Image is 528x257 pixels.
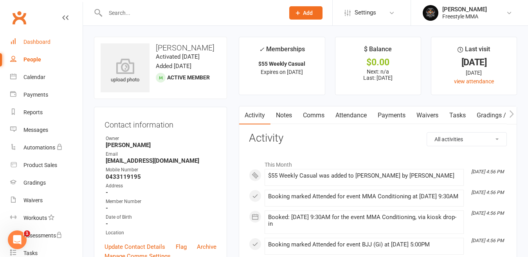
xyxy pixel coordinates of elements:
[10,227,83,244] a: Assessments
[10,33,83,51] a: Dashboard
[471,210,504,216] i: [DATE] 4:56 PM
[23,127,48,133] div: Messages
[297,106,330,124] a: Comms
[372,106,411,124] a: Payments
[258,61,305,67] strong: $55 Weekly Casual
[106,182,216,190] div: Address
[23,56,41,63] div: People
[10,209,83,227] a: Workouts
[289,6,323,20] button: Add
[23,232,62,239] div: Assessments
[268,241,460,248] div: Booking marked Attended for event BJJ (Gi) at [DATE] 5:00PM
[471,169,504,174] i: [DATE] 4:56 PM
[458,44,490,58] div: Last visit
[438,68,510,77] div: [DATE]
[330,106,372,124] a: Attendance
[24,230,30,237] span: 1
[176,242,187,252] a: Flag
[270,106,297,124] a: Notes
[23,144,55,151] div: Automations
[364,44,392,58] div: $ Balance
[106,166,216,174] div: Mobile Number
[10,192,83,209] a: Waivers
[268,173,460,179] div: $55 Weekly Casual was added to [PERSON_NAME] by [PERSON_NAME]
[106,205,216,212] strong: -
[342,68,414,81] p: Next: n/a Last: [DATE]
[101,58,150,84] div: upload photo
[10,104,83,121] a: Reports
[10,139,83,156] a: Automations
[10,174,83,192] a: Gradings
[156,53,200,60] time: Activated [DATE]
[259,46,264,53] i: ✓
[10,86,83,104] a: Payments
[23,197,43,203] div: Waivers
[167,74,210,81] span: Active member
[261,69,303,75] span: Expires on [DATE]
[471,190,504,195] i: [DATE] 4:56 PM
[106,198,216,205] div: Member Number
[268,193,460,200] div: Booking marked Attended for event MMA Conditioning at [DATE] 9:30AM
[23,39,50,45] div: Dashboard
[423,5,438,21] img: thumb_image1660268831.png
[23,215,47,221] div: Workouts
[106,220,216,227] strong: -
[103,7,279,18] input: Search...
[249,156,507,169] li: This Month
[105,117,216,129] h3: Contact information
[411,106,444,124] a: Waivers
[106,151,216,158] div: Email
[23,180,46,186] div: Gradings
[105,242,165,252] a: Update Contact Details
[23,109,43,115] div: Reports
[106,189,216,196] strong: -
[101,43,220,52] h3: [PERSON_NAME]
[106,214,216,221] div: Date of Birth
[355,4,376,22] span: Settings
[23,74,45,80] div: Calendar
[106,142,216,149] strong: [PERSON_NAME]
[444,106,471,124] a: Tasks
[10,51,83,68] a: People
[471,238,504,243] i: [DATE] 4:56 PM
[10,156,83,174] a: Product Sales
[106,229,216,237] div: Location
[8,230,27,249] iframe: Intercom live chat
[249,132,507,144] h3: Activity
[23,92,48,98] div: Payments
[106,135,216,142] div: Owner
[239,106,270,124] a: Activity
[106,173,216,180] strong: 0433119195
[303,10,313,16] span: Add
[10,121,83,139] a: Messages
[106,157,216,164] strong: [EMAIL_ADDRESS][DOMAIN_NAME]
[442,13,487,20] div: Freestyle MMA
[9,8,29,27] a: Clubworx
[259,44,305,59] div: Memberships
[156,63,191,70] time: Added [DATE]
[23,250,38,256] div: Tasks
[438,58,510,66] div: [DATE]
[342,58,414,66] div: $0.00
[454,78,494,84] a: view attendance
[268,214,460,227] div: Booked: [DATE] 9:30AM for the event MMA Conditioning, via kiosk drop-in
[197,242,216,252] a: Archive
[442,6,487,13] div: [PERSON_NAME]
[23,162,57,168] div: Product Sales
[10,68,83,86] a: Calendar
